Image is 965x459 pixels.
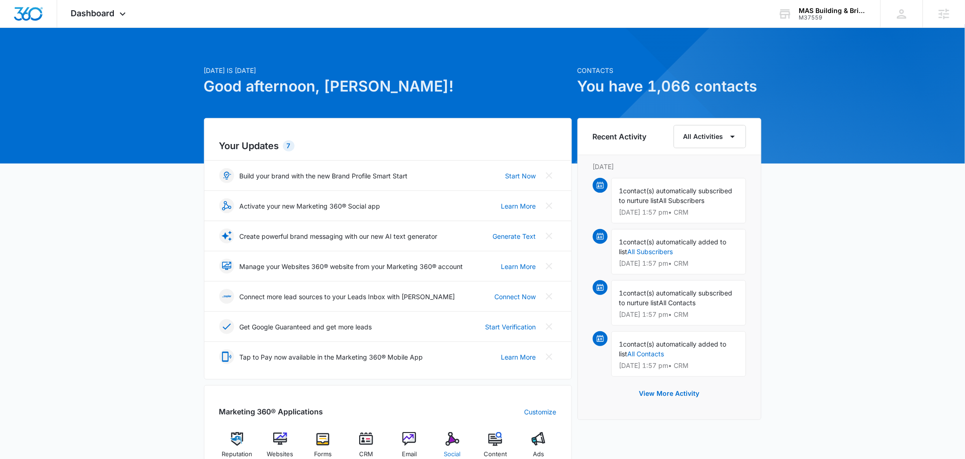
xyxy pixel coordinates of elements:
h6: Recent Activity [593,131,647,142]
button: Close [542,289,557,304]
a: Customize [525,407,557,417]
a: Start Now [505,171,536,181]
p: Connect more lead sources to your Leads Inbox with [PERSON_NAME] [240,292,455,302]
button: All Activities [674,125,746,148]
a: Start Verification [486,322,536,332]
span: Ads [533,450,544,459]
span: Social [444,450,461,459]
span: 1 [619,187,624,195]
h1: Good afternoon, [PERSON_NAME]! [204,75,572,98]
button: Close [542,259,557,274]
h1: You have 1,066 contacts [578,75,761,98]
p: [DATE] 1:57 pm • CRM [619,311,738,318]
span: All Subscribers [659,197,705,204]
span: contact(s) automatically subscribed to nurture list [619,289,733,307]
span: 1 [619,238,624,246]
div: account name [799,7,867,14]
span: 1 [619,289,624,297]
p: Get Google Guaranteed and get more leads [240,322,372,332]
a: Learn More [501,201,536,211]
span: contact(s) automatically added to list [619,340,727,358]
span: Websites [267,450,293,459]
p: [DATE] 1:57 pm • CRM [619,260,738,267]
button: View More Activity [630,382,709,405]
span: Email [402,450,417,459]
div: account id [799,14,867,21]
button: Close [542,319,557,334]
p: [DATE] [593,162,746,171]
p: Create powerful brand messaging with our new AI text generator [240,231,438,241]
a: Generate Text [493,231,536,241]
span: contact(s) automatically added to list [619,238,727,256]
span: Dashboard [71,8,115,18]
span: Content [484,450,507,459]
span: 1 [619,340,624,348]
span: Forms [314,450,332,459]
h2: Your Updates [219,139,557,153]
a: All Subscribers [628,248,673,256]
span: CRM [359,450,373,459]
button: Close [542,349,557,364]
span: All Contacts [659,299,696,307]
span: contact(s) automatically subscribed to nurture list [619,187,733,204]
p: [DATE] is [DATE] [204,66,572,75]
p: [DATE] 1:57 pm • CRM [619,209,738,216]
p: Manage your Websites 360® website from your Marketing 360® account [240,262,463,271]
h2: Marketing 360® Applications [219,406,323,417]
div: 7 [283,140,295,151]
p: [DATE] 1:57 pm • CRM [619,362,738,369]
p: Activate your new Marketing 360® Social app [240,201,381,211]
button: Close [542,168,557,183]
p: Build your brand with the new Brand Profile Smart Start [240,171,408,181]
button: Close [542,198,557,213]
a: Connect Now [495,292,536,302]
a: Learn More [501,262,536,271]
p: Tap to Pay now available in the Marketing 360® Mobile App [240,352,423,362]
button: Close [542,229,557,243]
a: Learn More [501,352,536,362]
span: Reputation [222,450,252,459]
a: All Contacts [628,350,664,358]
p: Contacts [578,66,761,75]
